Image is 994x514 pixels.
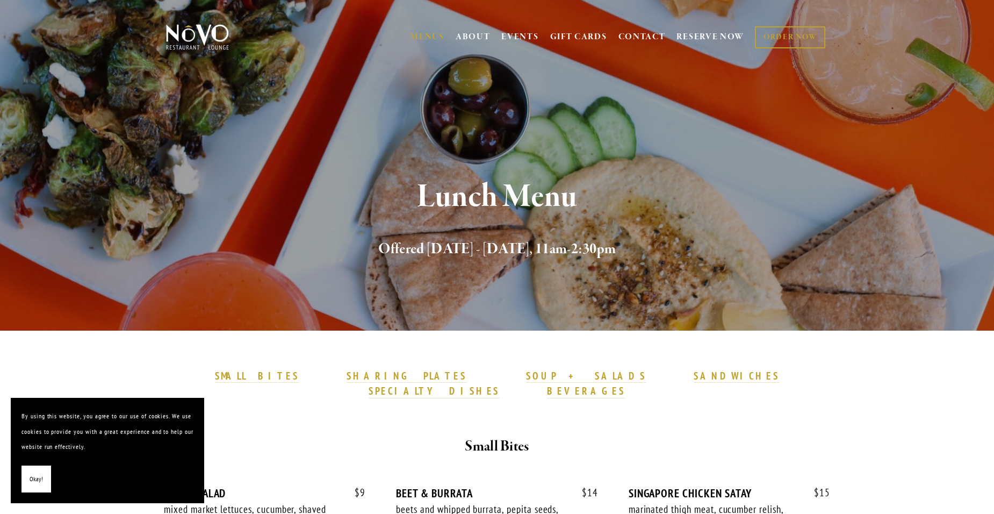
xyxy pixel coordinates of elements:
[347,369,467,382] strong: SHARING PLATES
[526,369,646,382] strong: SOUP + SALADS
[571,487,598,499] span: 14
[396,487,597,500] div: BEET & BURRATA
[355,486,360,499] span: $
[582,486,587,499] span: $
[547,384,625,398] a: BEVERAGES
[694,369,780,382] strong: SANDWICHES
[803,487,830,499] span: 15
[410,32,444,42] a: MENUS
[629,487,830,500] div: SINGAPORE CHICKEN SATAY
[550,27,607,47] a: GIFT CARDS
[184,180,810,215] h1: Lunch Menu
[501,32,538,42] a: EVENTS
[694,369,780,383] a: SANDWICHES
[465,437,529,456] strong: Small Bites
[369,384,500,397] strong: SPECIALTY DISHES
[164,24,231,51] img: Novo Restaurant &amp; Lounge
[618,27,666,47] a: CONTACT
[215,369,299,382] strong: SMALL BITES
[676,27,744,47] a: RESERVE NOW
[30,472,43,487] span: Okay!
[184,238,810,261] h2: Offered [DATE] - [DATE], 11am-2:30pm
[814,486,819,499] span: $
[547,384,625,397] strong: BEVERAGES
[344,487,365,499] span: 9
[21,409,193,455] p: By using this website, you agree to our use of cookies. We use cookies to provide you with a grea...
[11,398,204,503] section: Cookie banner
[347,369,467,383] a: SHARING PLATES
[164,487,365,500] div: HOUSE SALAD
[456,32,491,42] a: ABOUT
[755,26,825,48] a: ORDER NOW
[526,369,646,383] a: SOUP + SALADS
[369,384,500,398] a: SPECIALTY DISHES
[21,466,51,493] button: Okay!
[215,369,299,383] a: SMALL BITES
